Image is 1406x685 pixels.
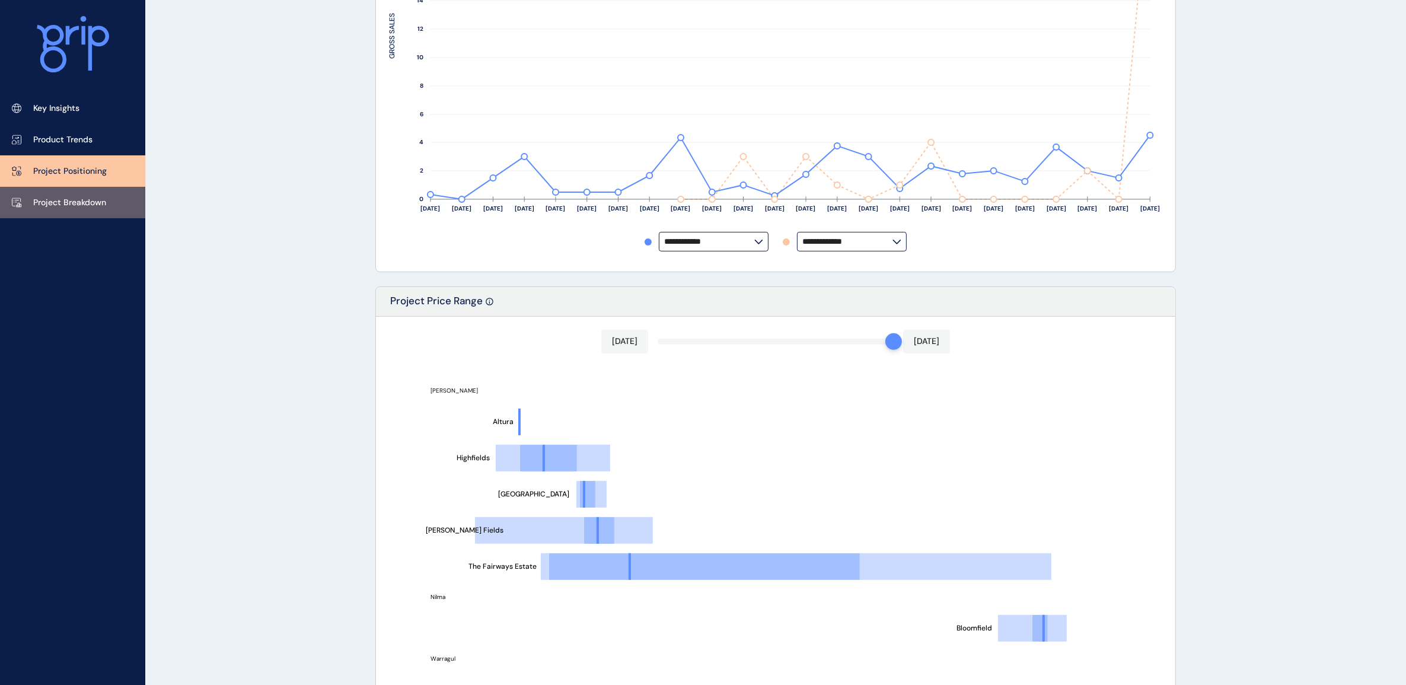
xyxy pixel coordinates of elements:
text: [DATE] [1015,205,1035,212]
text: [DATE] [922,205,941,212]
text: [DATE] [1047,205,1066,212]
text: [DATE] [952,205,972,212]
text: [DATE] [515,205,534,212]
text: [DATE] [452,205,471,212]
text: [DATE] [859,205,878,212]
text: [DATE] [796,205,816,212]
p: [DATE] [612,336,637,348]
text: [DATE] [640,205,659,212]
text: Highfields [457,454,490,463]
text: [DATE] [577,205,597,212]
text: [DATE] [608,205,628,212]
text: 10 [417,54,423,62]
text: 4 [419,139,423,146]
text: [DATE] [734,205,753,212]
text: [PERSON_NAME] [431,387,478,394]
text: [DATE] [483,205,503,212]
text: Altura [493,418,514,427]
text: The Fairways Estate [468,562,537,572]
text: [DATE] [827,205,847,212]
text: [DATE] [671,205,691,212]
text: Warragul [431,655,455,662]
p: Project Breakdown [33,197,106,209]
p: Product Trends [33,134,93,146]
text: [DATE] [421,205,441,212]
text: Nilma [431,593,445,601]
text: 0 [419,196,423,203]
text: Bloomfield [957,624,992,633]
text: [DATE] [1109,205,1128,212]
text: [GEOGRAPHIC_DATA] [498,490,569,499]
p: Key Insights [33,103,79,114]
text: 6 [420,111,423,119]
text: [PERSON_NAME] Fields [426,526,503,536]
text: [DATE] [984,205,1003,212]
text: [DATE] [702,205,722,212]
text: [DATE] [890,205,910,212]
text: GROSS SALES [387,14,397,59]
text: 8 [420,82,423,90]
text: 2 [420,167,423,175]
p: Project Positioning [33,165,107,177]
p: Project Price Range [390,294,483,316]
text: [DATE] [546,205,566,212]
p: [DATE] [914,336,939,348]
text: [DATE] [1140,205,1160,212]
text: 12 [417,26,423,33]
text: [DATE] [1077,205,1097,212]
text: [DATE] [765,205,785,212]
